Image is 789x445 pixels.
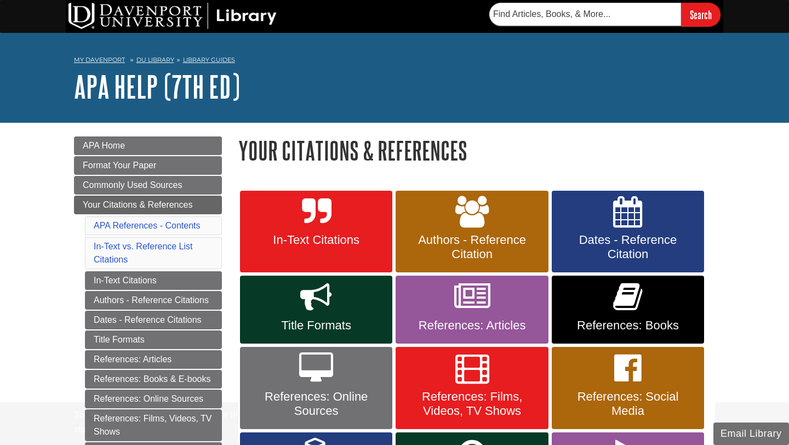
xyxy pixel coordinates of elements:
[404,390,540,418] span: References: Films, Videos, TV Shows
[560,390,696,418] span: References: Social Media
[74,53,715,70] nav: breadcrumb
[85,390,222,408] a: References: Online Sources
[74,176,222,195] a: Commonly Used Sources
[713,423,789,445] button: Email Library
[183,56,235,64] a: Library Guides
[240,276,392,344] a: Title Formats
[85,291,222,310] a: Authors - Reference Citations
[396,276,548,344] a: References: Articles
[74,55,125,65] a: My Davenport
[74,196,222,214] a: Your Citations & References
[248,233,384,247] span: In-Text Citations
[240,191,392,273] a: In-Text Citations
[68,3,277,29] img: DU Library
[85,311,222,329] a: Dates - Reference Citations
[489,3,721,26] form: Searches DU Library's articles, books, and more
[85,330,222,349] a: Title Formats
[560,233,696,261] span: Dates - Reference Citation
[681,3,721,26] input: Search
[489,3,681,26] input: Find Articles, Books, & More...
[552,191,704,273] a: Dates - Reference Citation
[248,390,384,418] span: References: Online Sources
[83,200,192,209] span: Your Citations & References
[404,318,540,333] span: References: Articles
[94,242,193,264] a: In-Text vs. Reference List Citations
[94,221,200,230] a: APA References - Contents
[396,191,548,273] a: Authors - Reference Citation
[240,347,392,429] a: References: Online Sources
[83,161,156,170] span: Format Your Paper
[396,347,548,429] a: References: Films, Videos, TV Shows
[136,56,174,64] a: DU Library
[85,271,222,290] a: In-Text Citations
[85,350,222,369] a: References: Articles
[560,318,696,333] span: References: Books
[74,136,222,155] a: APA Home
[552,347,704,429] a: References: Social Media
[74,70,240,104] a: APA Help (7th Ed)
[552,276,704,344] a: References: Books
[83,141,125,150] span: APA Home
[248,318,384,333] span: Title Formats
[85,370,222,389] a: References: Books & E-books
[404,233,540,261] span: Authors - Reference Citation
[85,409,222,441] a: References: Films, Videos, TV Shows
[83,180,182,190] span: Commonly Used Sources
[238,136,715,164] h1: Your Citations & References
[74,156,222,175] a: Format Your Paper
